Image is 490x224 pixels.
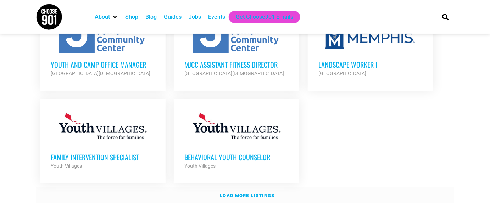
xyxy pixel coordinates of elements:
[125,13,138,21] a: Shop
[318,60,423,69] h3: Landscape Worker I
[189,13,201,21] a: Jobs
[440,11,451,23] div: Search
[308,7,433,88] a: Landscape Worker I [GEOGRAPHIC_DATA]
[51,163,82,169] strong: Youth Villages
[236,13,293,21] a: Get Choose901 Emails
[40,7,166,88] a: Youth and Camp Office Manager [GEOGRAPHIC_DATA][DEMOGRAPHIC_DATA]
[174,7,299,88] a: MJCC Assistant Fitness Director [GEOGRAPHIC_DATA][DEMOGRAPHIC_DATA]
[51,60,155,69] h3: Youth and Camp Office Manager
[164,13,182,21] a: Guides
[184,60,289,69] h3: MJCC Assistant Fitness Director
[174,99,299,181] a: Behavioral Youth Counselor Youth Villages
[208,13,225,21] a: Events
[40,99,166,181] a: Family Intervention Specialist Youth Villages
[318,71,366,76] strong: [GEOGRAPHIC_DATA]
[184,71,284,76] strong: [GEOGRAPHIC_DATA][DEMOGRAPHIC_DATA]
[51,71,150,76] strong: [GEOGRAPHIC_DATA][DEMOGRAPHIC_DATA]
[145,13,157,21] a: Blog
[95,13,110,21] a: About
[91,11,122,23] div: About
[220,193,274,198] strong: Load more listings
[184,152,289,162] h3: Behavioral Youth Counselor
[91,11,430,23] nav: Main nav
[184,163,216,169] strong: Youth Villages
[36,187,454,204] a: Load more listings
[51,152,155,162] h3: Family Intervention Specialist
